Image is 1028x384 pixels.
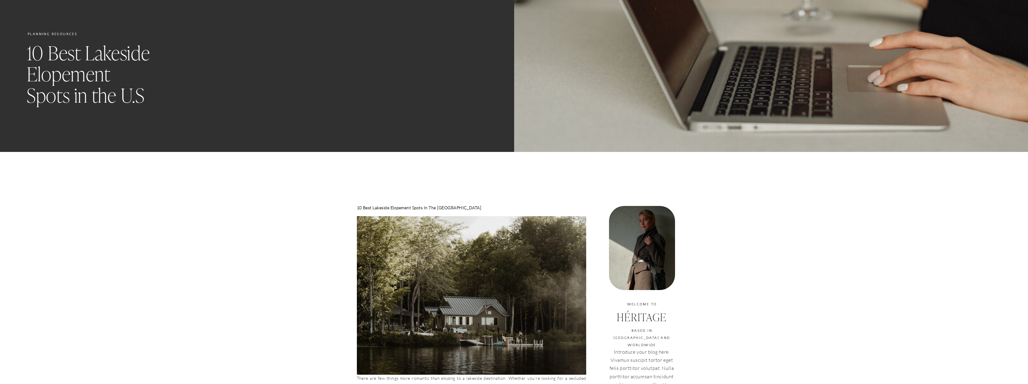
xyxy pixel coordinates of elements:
strong: 10 Best Lakeside Elopement Spots In The [GEOGRAPHIC_DATA] [357,205,481,210]
h1: 10 Best Lakeside Elopement Spots in the U.S [27,43,153,107]
a: Planning Resources [28,32,77,36]
h3: based in [GEOGRAPHIC_DATA] and worldwide [609,327,675,341]
h3: Héritage [598,312,685,324]
h3: welcome to [609,301,675,308]
img: 10 Best Lakeside Elopement Spots in the U.S 1 [357,216,586,375]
